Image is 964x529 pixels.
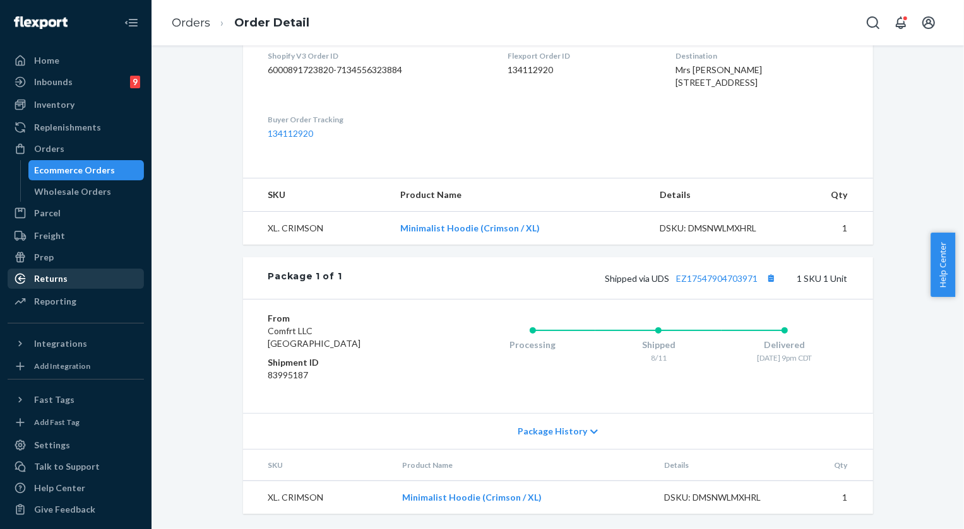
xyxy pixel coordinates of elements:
[34,460,100,473] div: Talk to Support
[8,334,144,354] button: Integrations
[119,10,144,35] button: Close Navigation
[34,295,76,308] div: Reporting
[34,417,80,427] div: Add Fast Tag
[34,121,101,134] div: Replenishments
[342,270,847,286] div: 1 SKU 1 Unit
[793,450,872,481] th: Qty
[8,269,144,289] a: Returns
[268,270,342,286] div: Package 1 of 1
[8,291,144,311] a: Reporting
[595,339,722,351] div: Shipped
[268,325,361,349] span: Comfrt LLC [GEOGRAPHIC_DATA]
[401,223,540,233] a: Minimalist Hoodie (Crimson / XL)
[391,178,650,212] th: Product Name
[268,64,488,76] dd: 6000891723820-7134556323884
[470,339,596,351] div: Processing
[34,361,90,371] div: Add Integration
[268,50,488,61] dt: Shopify V3 Order ID
[14,16,68,29] img: Flexport logo
[28,160,145,180] a: Ecommerce Orders
[605,273,780,284] span: Shipped via UDS
[34,251,54,264] div: Prep
[8,203,144,223] a: Parcel
[8,72,144,92] a: Inbounds9
[650,178,789,212] th: Details
[508,64,656,76] dd: 134112920
[392,450,655,481] th: Product Name
[35,185,112,198] div: Wholesale Orders
[722,352,848,363] div: [DATE] 9pm CDT
[34,482,85,494] div: Help Center
[243,178,391,212] th: SKU
[243,212,391,245] td: XL. CRIMSON
[763,270,780,286] button: Copy tracking number
[676,64,763,88] span: Mrs [PERSON_NAME] [STREET_ADDRESS]
[35,164,116,177] div: Ecommerce Orders
[130,76,140,88] div: 9
[34,393,74,406] div: Fast Tags
[595,352,722,363] div: 8/11
[677,273,758,284] a: EZ17547904703971
[268,114,488,125] dt: Buyer Order Tracking
[268,312,419,325] dt: From
[172,16,210,30] a: Orders
[8,117,144,137] a: Replenishments
[931,233,955,297] button: Help Center
[8,456,144,477] a: Talk to Support
[34,98,74,111] div: Inventory
[34,439,70,451] div: Settings
[34,207,61,219] div: Parcel
[788,212,872,245] td: 1
[793,481,872,514] td: 1
[788,178,872,212] th: Qty
[34,142,64,155] div: Orders
[8,359,144,374] a: Add Integration
[518,425,587,438] span: Package History
[722,339,848,351] div: Delivered
[268,369,419,381] dd: 83995187
[268,356,419,369] dt: Shipment ID
[8,435,144,455] a: Settings
[34,230,65,242] div: Freight
[8,499,144,520] button: Give Feedback
[34,54,59,67] div: Home
[654,450,793,481] th: Details
[34,272,68,285] div: Returns
[8,139,144,159] a: Orders
[34,337,87,350] div: Integrations
[8,95,144,115] a: Inventory
[676,50,848,61] dt: Destination
[8,247,144,267] a: Prep
[8,226,144,246] a: Freight
[402,492,542,503] a: Minimalist Hoodie (Crimson / XL)
[664,491,783,504] div: DSKU: DMSNWLMXHRL
[888,10,913,35] button: Open notifications
[660,222,779,235] div: DSKU: DMSNWLMXHRL
[508,50,656,61] dt: Flexport Order ID
[243,450,392,481] th: SKU
[234,16,309,30] a: Order Detail
[8,478,144,498] a: Help Center
[162,4,319,42] ol: breadcrumbs
[243,481,392,514] td: XL. CRIMSON
[860,10,886,35] button: Open Search Box
[34,503,95,516] div: Give Feedback
[28,182,145,202] a: Wholesale Orders
[8,390,144,410] button: Fast Tags
[8,50,144,71] a: Home
[268,128,314,139] a: 134112920
[8,415,144,430] a: Add Fast Tag
[34,76,73,88] div: Inbounds
[916,10,941,35] button: Open account menu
